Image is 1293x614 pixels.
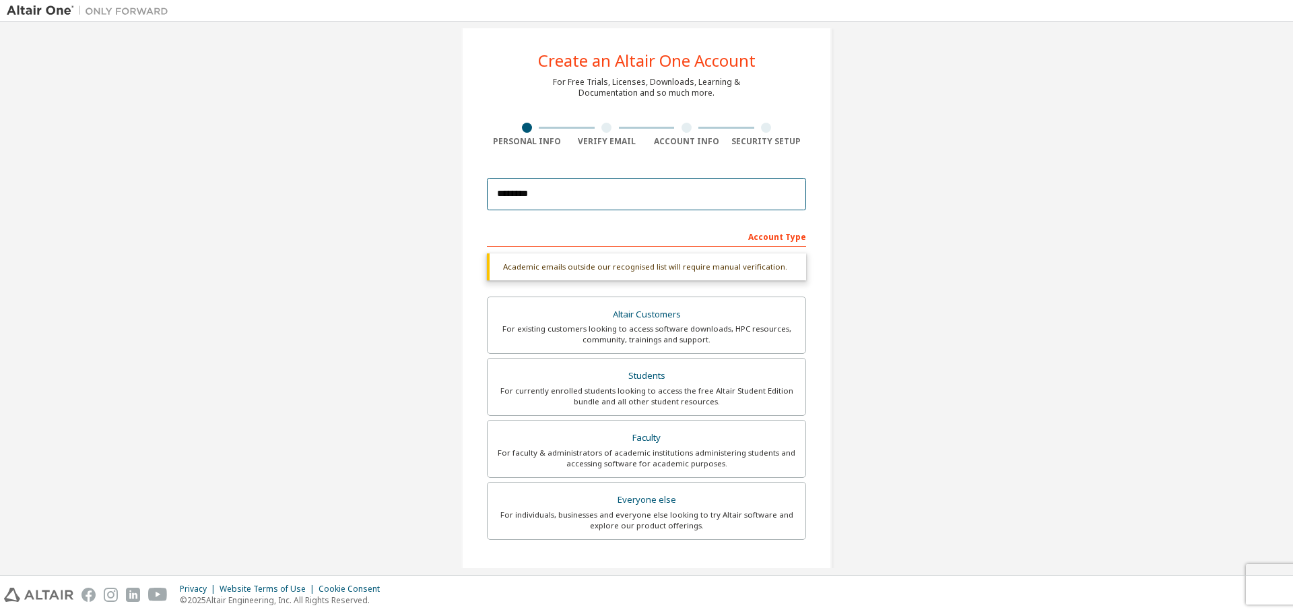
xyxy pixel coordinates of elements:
[496,367,797,386] div: Students
[496,324,797,345] div: For existing customers looking to access software downloads, HPC resources, community, trainings ...
[496,510,797,531] div: For individuals, businesses and everyone else looking to try Altair software and explore our prod...
[567,136,647,147] div: Verify Email
[487,253,806,280] div: Academic emails outside our recognised list will require manual verification.
[646,136,727,147] div: Account Info
[496,386,797,407] div: For currently enrolled students looking to access the free Altair Student Edition bundle and all ...
[180,594,388,606] p: © 2025 Altair Engineering, Inc. All Rights Reserved.
[7,4,175,18] img: Altair One
[487,136,567,147] div: Personal Info
[553,77,740,98] div: For Free Trials, Licenses, Downloads, Learning & Documentation and so much more.
[81,588,96,602] img: facebook.svg
[148,588,168,602] img: youtube.svg
[496,448,797,469] div: For faculty & administrators of academic institutions administering students and accessing softwa...
[319,584,388,594] div: Cookie Consent
[4,588,73,602] img: altair_logo.svg
[496,305,797,324] div: Altair Customers
[538,53,756,69] div: Create an Altair One Account
[220,584,319,594] div: Website Terms of Use
[104,588,118,602] img: instagram.svg
[487,225,806,247] div: Account Type
[126,588,140,602] img: linkedin.svg
[180,584,220,594] div: Privacy
[487,560,806,582] div: Your Profile
[727,136,807,147] div: Security Setup
[496,491,797,510] div: Everyone else
[496,429,797,448] div: Faculty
